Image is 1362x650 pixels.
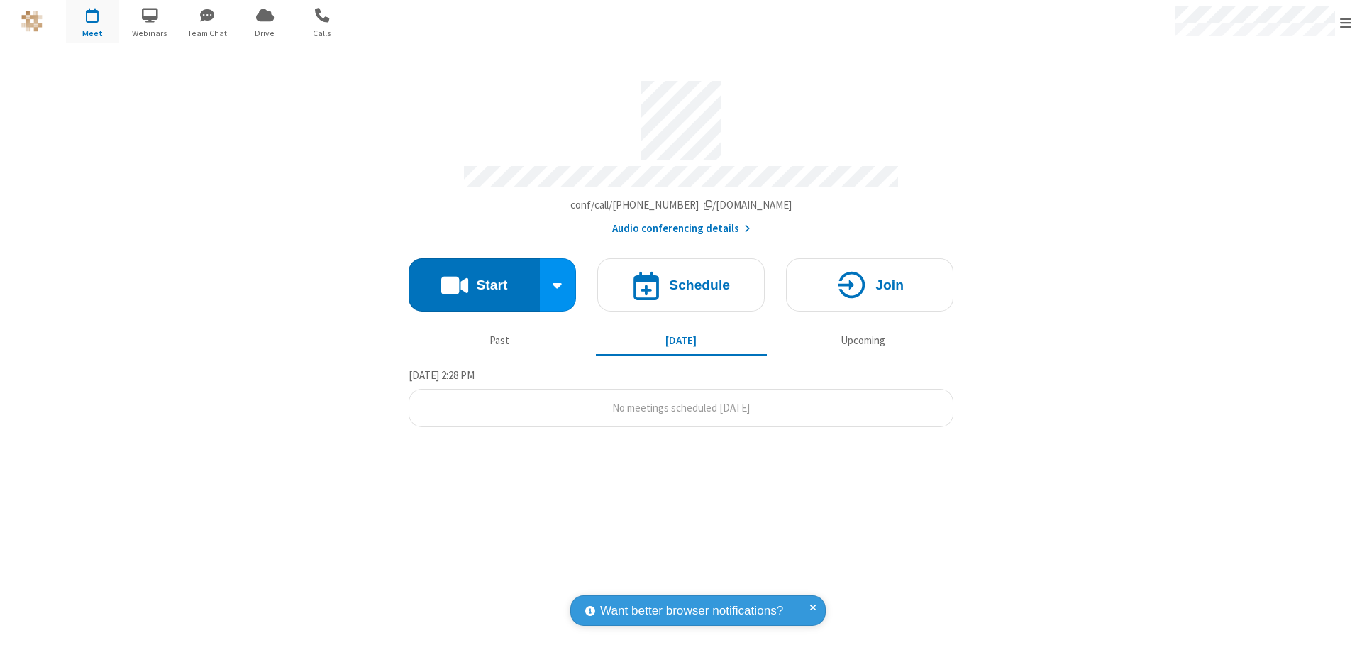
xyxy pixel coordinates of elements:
[612,221,751,237] button: Audio conferencing details
[600,602,783,620] span: Want better browser notifications?
[21,11,43,32] img: QA Selenium DO NOT DELETE OR CHANGE
[409,70,953,237] section: Account details
[786,258,953,312] button: Join
[570,197,792,214] button: Copy my meeting room linkCopy my meeting room link
[181,27,234,40] span: Team Chat
[409,258,540,312] button: Start
[875,278,904,292] h4: Join
[612,401,750,414] span: No meetings scheduled [DATE]
[409,368,475,382] span: [DATE] 2:28 PM
[570,198,792,211] span: Copy my meeting room link
[1327,613,1351,640] iframe: Chat
[669,278,730,292] h4: Schedule
[597,258,765,312] button: Schedule
[238,27,292,40] span: Drive
[66,27,119,40] span: Meet
[296,27,349,40] span: Calls
[540,258,577,312] div: Start conference options
[596,327,767,354] button: [DATE]
[123,27,177,40] span: Webinars
[476,278,507,292] h4: Start
[409,367,953,428] section: Today's Meetings
[414,327,585,354] button: Past
[777,327,948,354] button: Upcoming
